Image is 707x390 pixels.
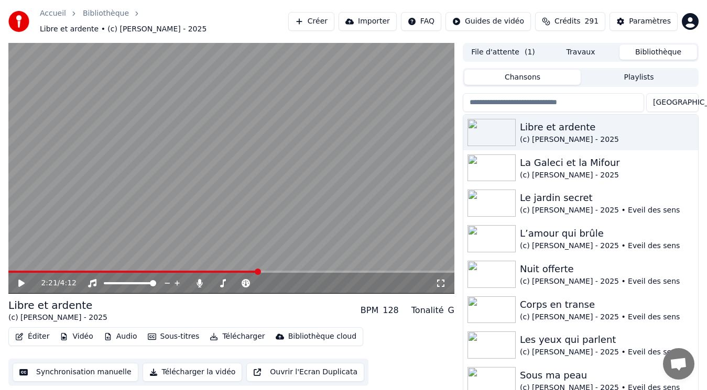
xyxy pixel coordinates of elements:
[144,329,204,344] button: Sous-titres
[520,191,694,205] div: Le jardin secret
[520,276,694,287] div: (c) [PERSON_NAME] - 2025 • Eveil des sens
[520,120,694,135] div: Libre et ardente
[584,16,599,27] span: 291
[525,47,535,58] span: ( 1 )
[41,278,66,288] div: /
[339,12,397,31] button: Importer
[520,135,694,145] div: (c) [PERSON_NAME] - 2025
[83,8,129,19] a: Bibliothèque
[520,205,694,216] div: (c) [PERSON_NAME] - 2025 • Eveil des sens
[8,11,29,32] img: youka
[610,12,678,31] button: Paramètres
[8,298,107,313] div: Libre et ardente
[520,332,694,347] div: Les yeux qui parlent
[40,8,66,19] a: Accueil
[619,44,697,60] button: Bibliothèque
[448,304,454,317] div: G
[288,12,334,31] button: Créer
[13,363,138,382] button: Synchronisation manuelle
[40,8,288,35] nav: breadcrumb
[288,331,356,342] div: Bibliothèque cloud
[629,16,671,27] div: Paramètres
[143,363,243,382] button: Télécharger la vidéo
[520,297,694,312] div: Corps en transe
[464,70,581,85] button: Chansons
[520,347,694,358] div: (c) [PERSON_NAME] - 2025 • Eveil des sens
[520,155,694,170] div: La Galeci et la Mifour
[663,348,694,380] div: Ouvrir le chat
[246,363,364,382] button: Ouvrir l'Ecran Duplicata
[361,304,378,317] div: BPM
[8,313,107,323] div: (c) [PERSON_NAME] - 2025
[520,226,694,241] div: L’amour qui brûle
[520,170,694,181] div: (c) [PERSON_NAME] - 2025
[56,329,97,344] button: Vidéo
[40,24,206,35] span: Libre et ardente • (c) [PERSON_NAME] - 2025
[60,278,77,288] span: 4:12
[401,12,441,31] button: FAQ
[581,70,697,85] button: Playlists
[542,44,619,60] button: Travaux
[554,16,580,27] span: Crédits
[383,304,399,317] div: 128
[411,304,444,317] div: Tonalité
[520,368,694,383] div: Sous ma peau
[41,278,57,288] span: 2:21
[100,329,142,344] button: Audio
[520,312,694,322] div: (c) [PERSON_NAME] - 2025 • Eveil des sens
[535,12,605,31] button: Crédits291
[520,241,694,251] div: (c) [PERSON_NAME] - 2025 • Eveil des sens
[464,44,542,60] button: File d'attente
[11,329,53,344] button: Éditer
[205,329,269,344] button: Télécharger
[520,262,694,276] div: Nuit offerte
[445,12,531,31] button: Guides de vidéo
